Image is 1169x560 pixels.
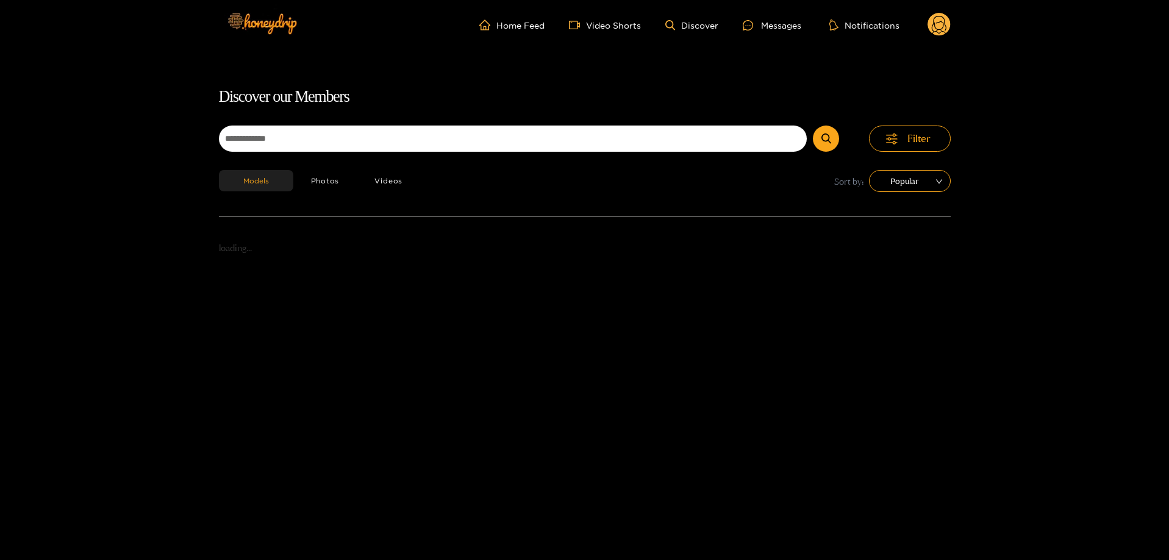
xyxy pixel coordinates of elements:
[219,241,951,255] p: loading...
[826,19,903,31] button: Notifications
[907,132,931,146] span: Filter
[219,84,951,110] h1: Discover our Members
[479,19,496,30] span: home
[869,170,951,192] div: sort
[878,172,942,190] span: Popular
[293,170,357,191] button: Photos
[569,19,586,30] span: video-camera
[357,170,420,191] button: Videos
[813,126,839,152] button: Submit Search
[665,20,718,30] a: Discover
[219,170,293,191] button: Models
[569,19,641,30] a: Video Shorts
[479,19,545,30] a: Home Feed
[869,126,951,152] button: Filter
[834,174,864,188] span: Sort by:
[743,18,801,32] div: Messages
